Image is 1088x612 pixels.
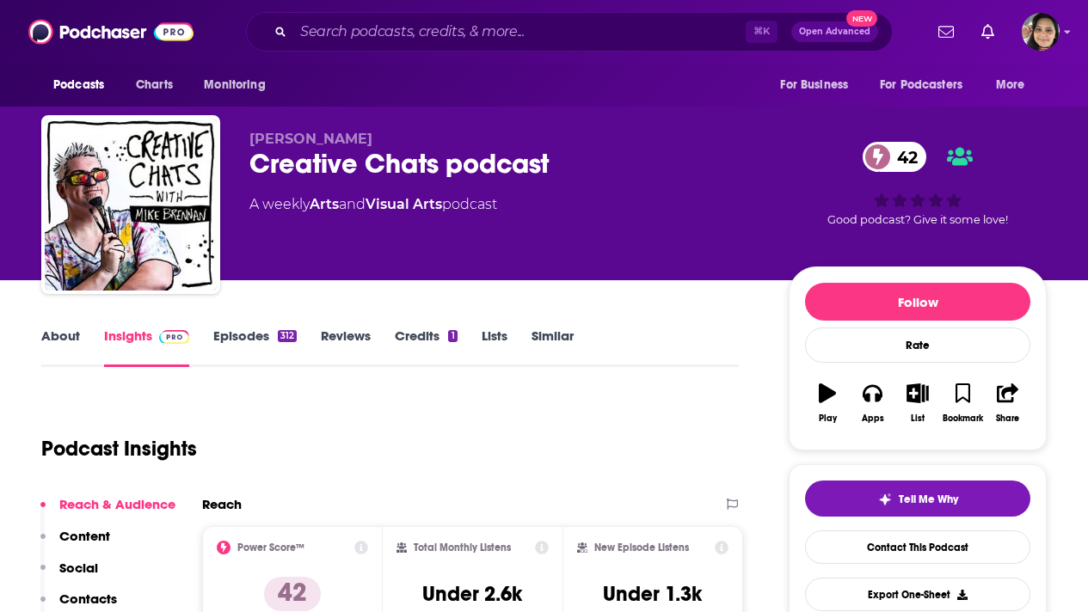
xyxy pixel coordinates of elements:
a: Reviews [321,327,371,367]
a: About [41,327,80,367]
span: For Business [780,73,848,97]
span: More [996,73,1025,97]
div: Play [819,413,837,424]
h2: New Episode Listens [594,542,689,554]
button: open menu [984,69,1047,101]
span: Open Advanced [799,28,870,36]
img: Podchaser Pro [159,330,189,344]
div: 42Good podcast? Give it some love! [789,131,1047,237]
p: Social [59,560,98,576]
h2: Total Monthly Listens [414,542,511,554]
a: Episodes312 [213,327,297,367]
div: Apps [862,413,884,424]
h3: Under 1.3k [603,581,702,607]
span: Tell Me Why [899,493,958,506]
a: 42 [863,142,926,172]
input: Search podcasts, credits, & more... [293,18,746,46]
img: tell me why sparkle [878,493,892,506]
a: Similar [532,327,574,367]
span: ⌘ K [746,21,778,43]
span: For Podcasters [880,73,962,97]
a: InsightsPodchaser Pro [104,327,189,367]
button: Share [986,372,1030,434]
span: Monitoring [204,73,265,97]
a: Lists [482,327,507,367]
span: 42 [880,142,926,172]
a: Show notifications dropdown [974,17,1001,46]
button: open menu [41,69,126,101]
button: Bookmark [940,372,985,434]
a: Show notifications dropdown [931,17,961,46]
p: Reach & Audience [59,496,175,512]
div: List [911,413,925,424]
span: Charts [136,73,173,97]
div: Share [996,413,1019,424]
img: Podchaser - Follow, Share and Rate Podcasts [28,15,194,48]
span: Good podcast? Give it some love! [827,213,1008,226]
h2: Reach [202,496,242,512]
span: and [339,196,366,212]
div: Rate [805,327,1030,363]
a: Credits1 [395,327,457,367]
a: Arts [310,196,339,212]
button: Show profile menu [1022,13,1060,51]
span: New [846,10,877,27]
div: Bookmark [943,413,983,424]
h1: Podcast Insights [41,436,197,462]
a: Charts [125,69,183,101]
img: Creative Chats podcast [45,119,217,291]
a: Visual Arts [366,196,442,212]
button: tell me why sparkleTell Me Why [805,480,1030,517]
span: Podcasts [53,73,104,97]
span: [PERSON_NAME] [249,131,372,147]
button: open menu [869,69,987,101]
h2: Power Score™ [237,542,304,554]
button: open menu [192,69,287,101]
button: Reach & Audience [40,496,175,528]
div: Search podcasts, credits, & more... [246,12,893,52]
h3: Under 2.6k [422,581,522,607]
img: User Profile [1022,13,1060,51]
button: open menu [768,69,870,101]
div: 1 [448,330,457,342]
div: A weekly podcast [249,194,497,215]
button: Content [40,528,110,560]
button: Export One-Sheet [805,578,1030,611]
span: Logged in as shelbyjanner [1022,13,1060,51]
button: List [895,372,940,434]
div: 312 [278,330,297,342]
button: Social [40,560,98,591]
button: Play [805,372,850,434]
p: Contacts [59,591,117,607]
button: Open AdvancedNew [791,21,878,42]
button: Apps [850,372,894,434]
p: Content [59,528,110,544]
a: Contact This Podcast [805,530,1030,564]
p: 42 [264,577,321,611]
button: Follow [805,283,1030,321]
